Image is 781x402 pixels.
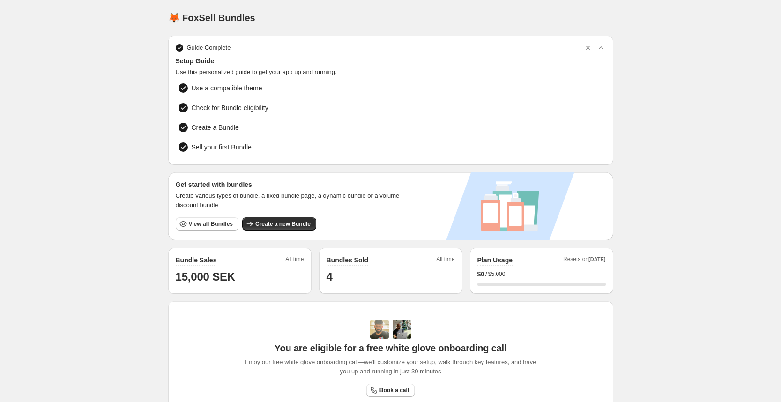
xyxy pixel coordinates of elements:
span: All time [436,255,454,266]
h3: Get started with bundles [176,180,409,189]
h2: Bundles Sold [327,255,368,265]
button: Create a new Bundle [242,217,316,231]
img: Adi [370,320,389,339]
span: Create various types of bundle, a fixed bundle page, a dynamic bundle or a volume discount bundle [176,191,409,210]
span: Use a compatible theme [192,83,262,93]
span: [DATE] [588,256,605,262]
a: Book a call [366,384,415,397]
button: View all Bundles [176,217,238,231]
h1: 🦊 FoxSell Bundles [168,12,255,23]
span: Setup Guide [176,56,606,66]
h1: 4 [327,269,455,284]
span: $ 0 [477,269,485,279]
span: Create a Bundle [192,123,239,132]
span: You are eligible for a free white glove onboarding call [275,342,506,354]
h2: Bundle Sales [176,255,217,265]
span: Create a new Bundle [255,220,311,228]
h1: 15,000 SEK [176,269,304,284]
span: Book a call [379,387,409,394]
span: Guide Complete [187,43,231,52]
span: Enjoy our free white glove onboarding call—we'll customize your setup, walk through key features,... [240,357,541,376]
span: View all Bundles [189,220,233,228]
span: Check for Bundle eligibility [192,103,268,112]
h2: Plan Usage [477,255,513,265]
span: Use this personalized guide to get your app up and running. [176,67,606,77]
span: All time [285,255,304,266]
span: Resets on [563,255,606,266]
span: Sell your first Bundle [192,142,252,152]
div: / [477,269,606,279]
span: $5,000 [488,270,506,278]
img: Prakhar [393,320,411,339]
